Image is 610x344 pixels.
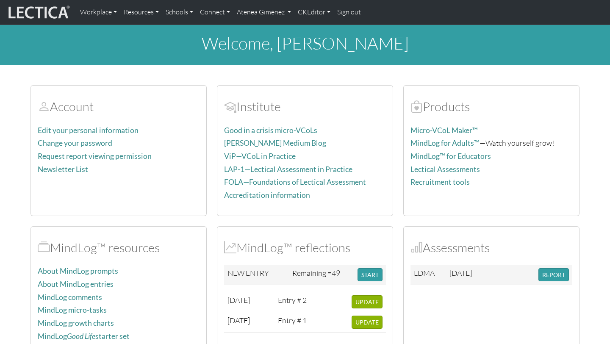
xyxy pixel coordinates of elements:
span: 49 [332,268,340,277]
span: [DATE] [227,295,250,305]
a: ViP—VCoL in Practice [224,152,296,161]
a: FOLA—Foundations of Lectical Assessment [224,178,366,186]
span: Account [224,99,236,114]
h2: MindLog™ resources [38,240,200,255]
a: Accreditation information [224,191,310,200]
button: UPDATE [352,316,383,329]
td: Remaining = [289,265,354,285]
h2: Institute [224,99,386,114]
h2: Account [38,99,200,114]
button: REPORT [538,268,569,281]
span: MindLog™ resources [38,240,50,255]
a: CKEditor [294,3,334,21]
a: About MindLog prompts [38,266,118,275]
span: Assessments [410,240,423,255]
a: LAP-1—Lectical Assessment in Practice [224,165,352,174]
td: Entry # 2 [274,292,313,312]
p: —Watch yourself grow! [410,137,572,149]
a: Edit your personal information [38,126,139,135]
a: [PERSON_NAME] Medium Blog [224,139,326,147]
h2: Assessments [410,240,572,255]
a: Workplace [77,3,120,21]
button: UPDATE [352,295,383,308]
a: Micro-VCoL Maker™ [410,126,478,135]
a: Resources [120,3,162,21]
a: MindLog for Adults™ [410,139,480,147]
span: MindLog [224,240,236,255]
span: Products [410,99,423,114]
a: Good in a crisis micro-VCoLs [224,126,317,135]
a: MindLog micro-tasks [38,305,107,314]
span: [DATE] [227,316,250,325]
a: Change your password [38,139,112,147]
td: NEW ENTRY [224,265,289,285]
i: Good Life [67,332,95,341]
a: Connect [197,3,233,21]
span: [DATE] [449,268,472,277]
a: MindLog comments [38,293,102,302]
a: Lectical Assessments [410,165,480,174]
a: Request report viewing permission [38,152,152,161]
span: Account [38,99,50,114]
span: UPDATE [355,298,379,305]
a: Newsletter List [38,165,88,174]
a: About MindLog entries [38,280,114,289]
h2: Products [410,99,572,114]
a: MindLogGood Lifestarter set [38,332,130,341]
a: Recruitment tools [410,178,470,186]
a: MindLog growth charts [38,319,114,327]
a: Atenea Giménez [233,3,294,21]
a: Sign out [334,3,364,21]
span: UPDATE [355,319,379,326]
a: Schools [162,3,197,21]
img: lecticalive [6,4,70,20]
td: LDMA [410,265,446,285]
a: MindLog™ for Educators [410,152,491,161]
td: Entry # 1 [274,312,313,333]
h2: MindLog™ reflections [224,240,386,255]
button: START [358,268,383,281]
